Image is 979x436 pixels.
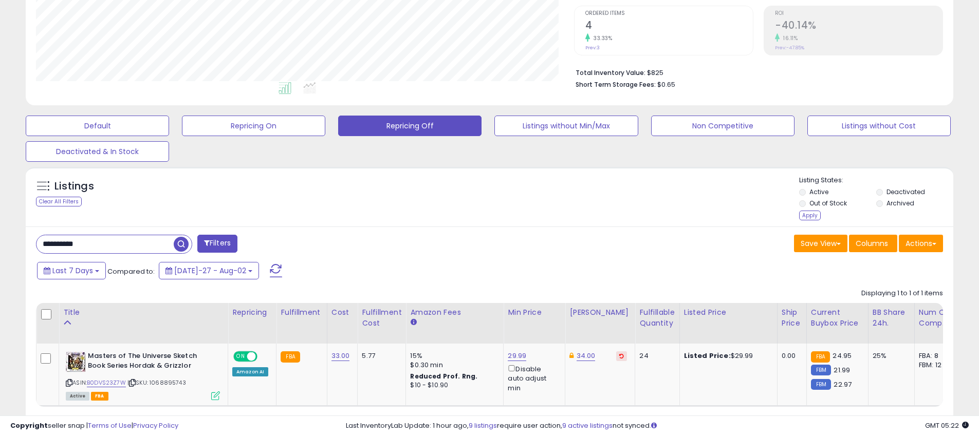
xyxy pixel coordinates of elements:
[88,421,132,430] a: Terms of Use
[133,421,178,430] a: Privacy Policy
[362,351,398,361] div: 5.77
[899,235,943,252] button: Actions
[576,68,645,77] b: Total Inventory Value:
[410,318,416,327] small: Amazon Fees.
[684,351,731,361] b: Listed Price:
[809,199,847,207] label: Out of Stock
[782,307,802,329] div: Ship Price
[66,351,85,372] img: 51vXtXYpG8L._SL40_.jpg
[780,34,798,42] small: 16.11%
[886,199,914,207] label: Archived
[10,421,178,431] div: seller snap | |
[234,352,247,361] span: ON
[811,307,864,329] div: Current Buybox Price
[232,367,268,376] div: Amazon AI
[494,116,638,136] button: Listings without Min/Max
[107,267,155,276] span: Compared to:
[197,235,237,253] button: Filters
[182,116,325,136] button: Repricing On
[590,34,612,42] small: 33.33%
[127,378,186,387] span: | SKU: 1068895743
[338,116,482,136] button: Repricing Off
[410,372,477,381] b: Reduced Prof. Rng.
[469,421,497,430] a: 9 listings
[87,378,126,387] a: B0DVS23Z7W
[37,262,106,279] button: Last 7 Days
[684,307,773,318] div: Listed Price
[410,351,495,361] div: 15%
[639,351,671,361] div: 24
[10,421,48,430] strong: Copyright
[88,351,213,373] b: Masters of The Universe Sketch Book Series Hordak & Grizzlor
[794,235,847,252] button: Save View
[919,307,956,329] div: Num of Comp.
[26,116,169,136] button: Default
[174,266,246,276] span: [DATE]-27 - Aug-02
[684,351,769,361] div: $29.99
[861,289,943,298] div: Displaying 1 to 1 of 1 items
[281,307,322,318] div: Fulfillment
[657,80,675,89] span: $0.65
[576,66,935,78] li: $825
[775,45,804,51] small: Prev: -47.85%
[331,351,350,361] a: 33.00
[807,116,951,136] button: Listings without Cost
[886,187,925,196] label: Deactivated
[508,351,526,361] a: 29.99
[873,307,910,329] div: BB Share 24h.
[775,20,943,33] h2: -40.14%
[799,211,821,220] div: Apply
[811,379,831,390] small: FBM
[410,307,499,318] div: Amazon Fees
[36,197,82,206] div: Clear All Filters
[639,307,675,329] div: Fulfillable Quantity
[919,351,953,361] div: FBA: 8
[362,307,401,329] div: Fulfillment Cost
[651,422,657,429] i: Click here to read more about un-synced listings.
[63,307,224,318] div: Title
[410,361,495,370] div: $0.30 min
[919,361,953,370] div: FBM: 12
[508,307,561,318] div: Min Price
[833,351,852,361] span: 24.95
[809,187,828,196] label: Active
[873,351,907,361] div: 25%
[66,351,220,399] div: ASIN:
[576,80,656,89] b: Short Term Storage Fees:
[66,392,89,401] span: All listings currently available for purchase on Amazon
[26,141,169,162] button: Deactivated & In Stock
[811,365,831,375] small: FBM
[834,365,850,375] span: 21.99
[585,45,600,51] small: Prev: 3
[91,392,108,401] span: FBA
[651,116,795,136] button: Non Competitive
[331,307,354,318] div: Cost
[256,352,272,361] span: OFF
[849,235,897,252] button: Columns
[562,421,613,430] a: 9 active listings
[577,351,596,361] a: 34.00
[925,421,969,430] span: 2025-08-10 05:22 GMT
[410,381,495,390] div: $10 - $10.90
[54,179,94,194] h5: Listings
[232,307,272,318] div: Repricing
[799,176,953,185] p: Listing States:
[281,351,300,363] small: FBA
[508,363,557,393] div: Disable auto adjust min
[834,380,852,389] span: 22.97
[782,351,799,361] div: 0.00
[52,266,93,276] span: Last 7 Days
[811,351,830,363] small: FBA
[585,11,753,16] span: Ordered Items
[346,421,969,431] div: Last InventoryLab Update: 1 hour ago, require user action, not synced.
[775,11,943,16] span: ROI
[856,238,888,249] span: Columns
[159,262,259,279] button: [DATE]-27 - Aug-02
[585,20,753,33] h2: 4
[569,307,631,318] div: [PERSON_NAME]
